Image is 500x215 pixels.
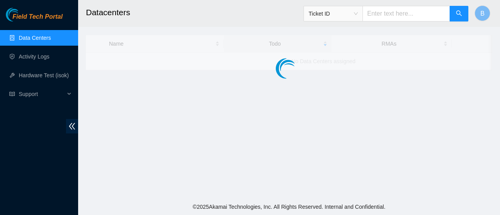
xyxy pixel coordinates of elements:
span: double-left [66,119,78,133]
span: Support [19,86,65,102]
a: Data Centers [19,35,51,41]
a: Hardware Test (isok) [19,72,69,78]
img: Akamai Technologies [6,8,39,21]
button: search [450,6,468,21]
span: read [9,91,15,97]
span: Ticket ID [309,8,358,20]
a: Activity Logs [19,53,50,60]
input: Enter text here... [362,6,450,21]
span: search [456,10,462,18]
span: B [480,9,485,18]
a: Akamai TechnologiesField Tech Portal [6,14,62,24]
button: B [475,5,490,21]
footer: © 2025 Akamai Technologies, Inc. All Rights Reserved. Internal and Confidential. [78,199,500,215]
span: Field Tech Portal [12,13,62,21]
